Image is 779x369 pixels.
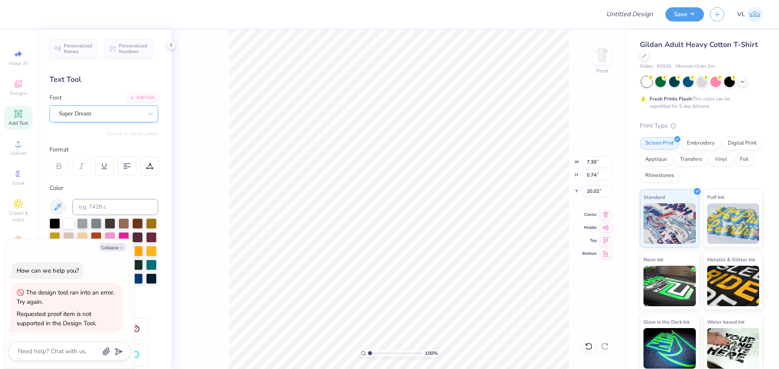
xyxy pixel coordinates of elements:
[640,63,653,70] span: Gildan
[582,238,597,243] span: Top
[49,74,158,85] div: Text Tool
[582,251,597,256] span: Bottom
[665,7,704,21] button: Save
[737,10,745,19] span: VL
[710,154,732,166] div: Vinyl
[17,288,114,306] div: The design tool ran into an error. Try again.
[682,137,720,149] div: Embroidery
[657,63,671,70] span: # G500
[582,225,597,230] span: Middle
[640,121,763,130] div: Print Type
[650,96,693,102] strong: Fresh Prints Flash:
[64,43,93,54] span: Personalized Names
[600,6,659,22] input: Untitled Design
[707,193,724,201] span: Puff Ink
[17,267,79,275] div: How can we help you?
[643,328,696,369] img: Glow in the Dark Ink
[707,255,755,264] span: Metallic & Glitter Ink
[676,63,716,70] span: Minimum Order: 24 +
[723,137,762,149] div: Digital Print
[707,318,745,326] span: Water based Ink
[735,154,754,166] div: Foil
[49,93,62,102] label: Font
[707,266,760,306] img: Metallic & Glitter Ink
[747,6,763,22] img: Vincent Lloyd Laurel
[594,47,610,63] img: Front
[643,318,690,326] span: Glow in the Dark Ink
[9,60,28,66] span: Image AI
[49,183,158,193] div: Color
[108,130,158,137] button: Switch to Greek Letters
[650,95,749,110] div: This color can be expedited for 5 day delivery.
[640,170,679,182] div: Rhinestones
[596,67,608,75] div: Front
[675,154,707,166] div: Transfers
[4,210,32,223] span: Clipart & logos
[9,90,27,96] span: Designs
[640,137,679,149] div: Screen Print
[425,350,438,357] span: 100 %
[49,145,159,154] div: Format
[119,43,148,54] span: Personalized Numbers
[10,150,26,156] span: Upload
[643,255,663,264] span: Neon Ink
[72,199,158,215] input: e.g. 7428 c
[640,40,758,49] span: Gildan Adult Heavy Cotton T-Shirt
[737,6,763,22] a: VL
[643,193,665,201] span: Standard
[643,266,696,306] img: Neon Ink
[99,243,126,252] button: Collapse
[582,212,597,218] span: Center
[707,328,760,369] img: Water based Ink
[643,203,696,244] img: Standard
[12,180,25,186] span: Greek
[126,93,158,102] div: Add Font
[640,154,672,166] div: Applique
[707,203,760,244] img: Puff Ink
[9,120,28,126] span: Add Text
[17,310,96,327] div: Requested proof item is not supported in the Design Tool.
